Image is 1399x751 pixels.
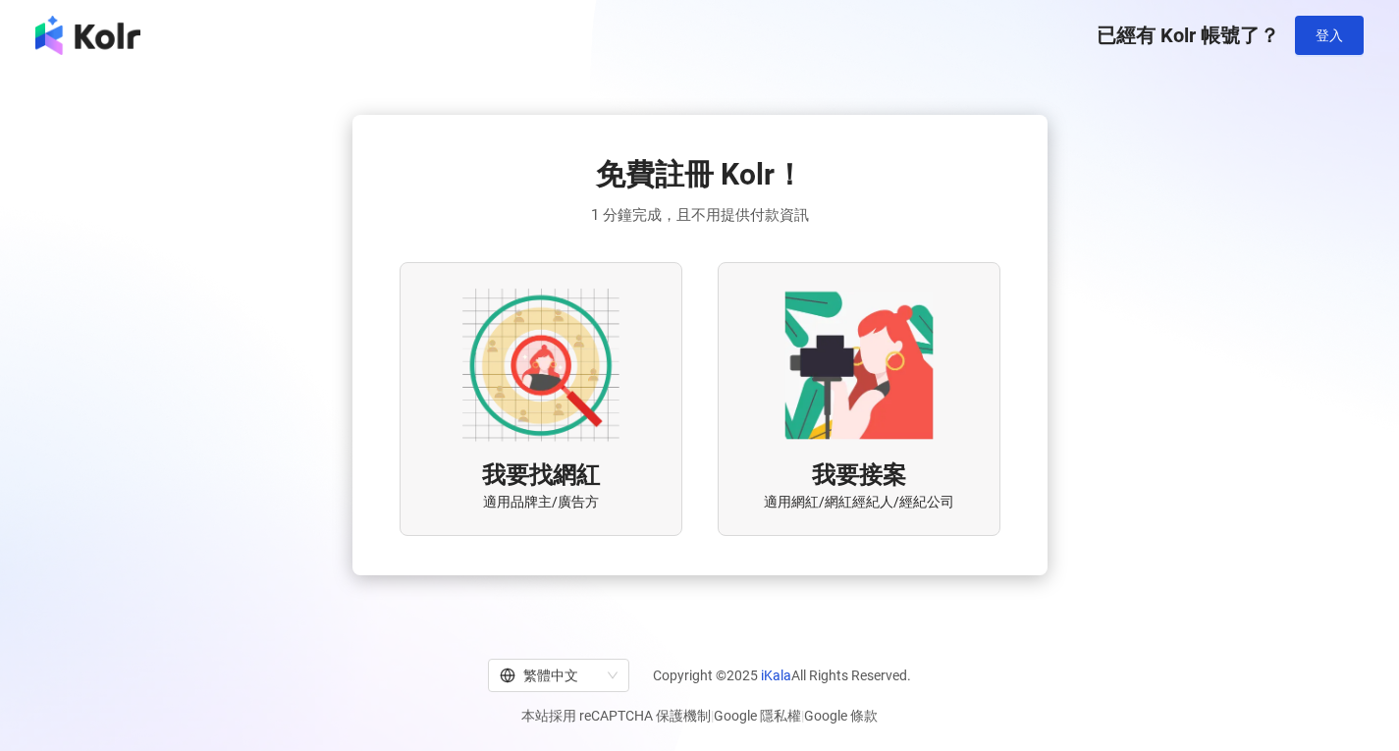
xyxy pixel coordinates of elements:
span: 已經有 Kolr 帳號了？ [1097,24,1279,47]
button: 登入 [1295,16,1364,55]
span: 適用網紅/網紅經紀人/經紀公司 [764,493,954,512]
span: | [801,708,804,724]
img: logo [35,16,140,55]
span: 本站採用 reCAPTCHA 保護機制 [521,704,878,727]
span: Copyright © 2025 All Rights Reserved. [653,664,911,687]
span: | [711,708,714,724]
span: 登入 [1316,27,1343,43]
a: iKala [761,668,791,683]
div: 繁體中文 [500,660,600,691]
span: 我要接案 [812,459,906,493]
a: Google 條款 [804,708,878,724]
span: 免費註冊 Kolr！ [596,154,804,195]
a: Google 隱私權 [714,708,801,724]
img: KOL identity option [780,287,938,444]
span: 適用品牌主/廣告方 [483,493,599,512]
img: AD identity option [462,287,619,444]
span: 1 分鐘完成，且不用提供付款資訊 [591,203,809,227]
span: 我要找網紅 [482,459,600,493]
